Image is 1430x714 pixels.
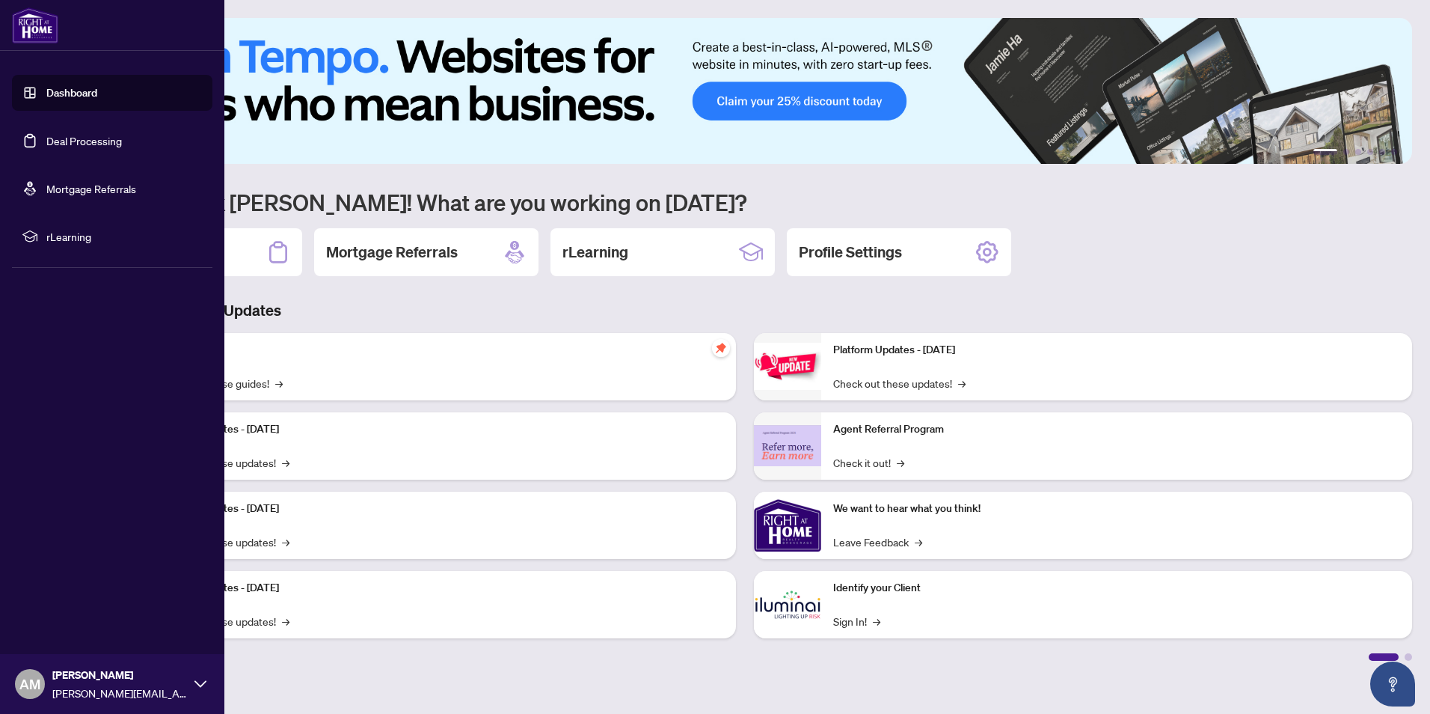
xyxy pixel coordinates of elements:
[78,18,1412,164] img: Slide 0
[833,580,1400,596] p: Identify your Client
[282,534,289,550] span: →
[833,421,1400,438] p: Agent Referral Program
[833,613,880,629] a: Sign In!→
[157,501,724,517] p: Platform Updates - [DATE]
[754,343,821,390] img: Platform Updates - June 23, 2025
[78,188,1412,216] h1: Welcome back [PERSON_NAME]! What are you working on [DATE]?
[562,242,628,263] h2: rLearning
[1343,149,1349,155] button: 2
[1355,149,1361,155] button: 3
[799,242,902,263] h2: Profile Settings
[754,492,821,559] img: We want to hear what you think!
[326,242,458,263] h2: Mortgage Referrals
[282,613,289,629] span: →
[46,228,202,245] span: rLearning
[52,667,187,683] span: [PERSON_NAME]
[833,501,1400,517] p: We want to hear what you think!
[157,580,724,596] p: Platform Updates - [DATE]
[282,454,289,471] span: →
[915,534,922,550] span: →
[1367,149,1373,155] button: 4
[1379,149,1385,155] button: 5
[157,342,724,358] p: Self-Help
[833,375,966,391] a: Check out these updates!→
[78,300,1412,321] h3: Brokerage & Industry Updates
[754,571,821,638] img: Identify your Client
[19,674,40,695] span: AM
[958,375,966,391] span: →
[1391,149,1397,155] button: 6
[275,375,283,391] span: →
[754,425,821,466] img: Agent Referral Program
[1370,662,1415,707] button: Open asap
[52,685,187,701] span: [PERSON_NAME][EMAIL_ADDRESS][DOMAIN_NAME]
[712,339,730,357] span: pushpin
[873,613,880,629] span: →
[46,86,97,100] a: Dashboard
[897,454,904,471] span: →
[833,534,922,550] a: Leave Feedback→
[833,454,904,471] a: Check it out!→
[833,342,1400,358] p: Platform Updates - [DATE]
[12,7,58,43] img: logo
[46,182,136,195] a: Mortgage Referrals
[46,134,122,147] a: Deal Processing
[1313,149,1337,155] button: 1
[157,421,724,438] p: Platform Updates - [DATE]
